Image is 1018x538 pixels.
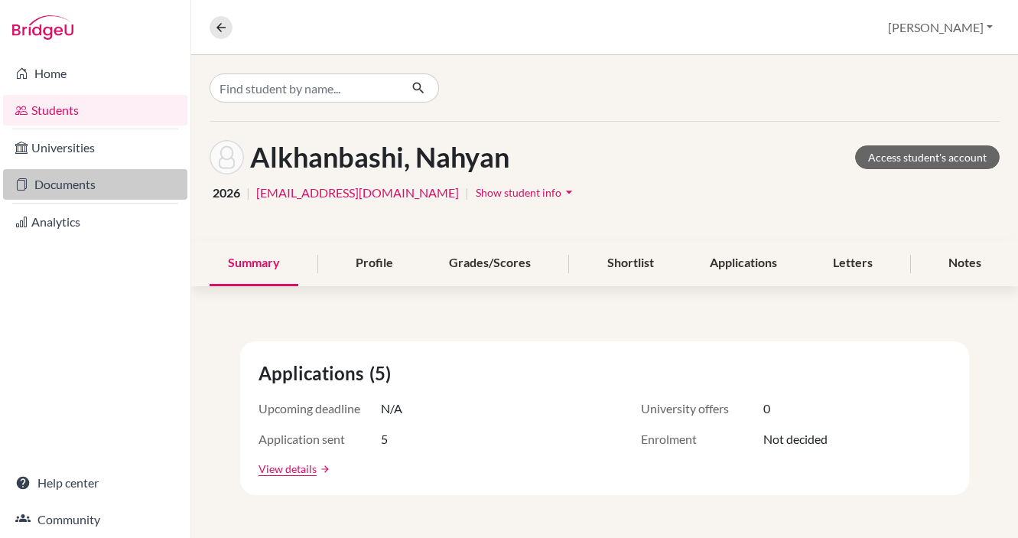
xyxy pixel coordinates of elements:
[3,468,187,498] a: Help center
[465,184,469,202] span: |
[210,241,298,286] div: Summary
[317,464,330,474] a: arrow_forward
[641,399,763,418] span: University offers
[259,461,317,477] a: View details
[213,184,240,202] span: 2026
[381,430,388,448] span: 5
[815,241,891,286] div: Letters
[3,504,187,535] a: Community
[12,15,73,40] img: Bridge-U
[381,399,402,418] span: N/A
[561,184,577,200] i: arrow_drop_down
[3,95,187,126] a: Students
[256,184,459,202] a: [EMAIL_ADDRESS][DOMAIN_NAME]
[763,430,828,448] span: Not decided
[259,430,381,448] span: Application sent
[337,241,411,286] div: Profile
[369,360,397,387] span: (5)
[431,241,549,286] div: Grades/Scores
[210,140,244,174] img: Nahyan Alkhanbashi's avatar
[259,399,381,418] span: Upcoming deadline
[855,145,1000,169] a: Access student's account
[476,186,561,199] span: Show student info
[691,241,795,286] div: Applications
[246,184,250,202] span: |
[641,430,763,448] span: Enrolment
[475,181,577,204] button: Show student infoarrow_drop_down
[3,169,187,200] a: Documents
[3,58,187,89] a: Home
[930,241,1000,286] div: Notes
[210,73,399,103] input: Find student by name...
[250,141,509,174] h1: Alkhanbashi, Nahyan
[3,132,187,163] a: Universities
[763,399,770,418] span: 0
[589,241,672,286] div: Shortlist
[881,13,1000,42] button: [PERSON_NAME]
[3,207,187,237] a: Analytics
[259,360,369,387] span: Applications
